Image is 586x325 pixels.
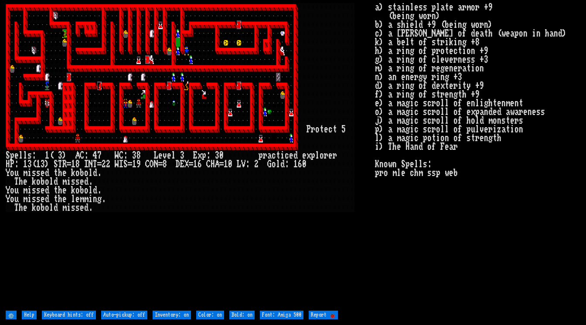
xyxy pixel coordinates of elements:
[10,195,14,203] div: o
[19,151,23,160] div: l
[23,160,27,169] div: 1
[224,160,228,169] div: 1
[102,160,106,169] div: 2
[132,151,136,160] div: 3
[260,311,303,319] input: Font: Amiga 500
[62,177,67,186] div: m
[32,151,36,160] div: :
[315,125,320,134] div: o
[62,169,67,177] div: e
[23,169,27,177] div: m
[324,151,328,160] div: r
[163,160,167,169] div: 8
[193,160,198,169] div: 1
[75,186,80,195] div: o
[54,177,58,186] div: d
[132,160,136,169] div: 1
[106,160,110,169] div: 2
[54,203,58,212] div: d
[219,151,224,160] div: 0
[211,160,215,169] div: H
[49,203,54,212] div: l
[237,160,241,169] div: L
[62,151,67,160] div: )
[89,195,93,203] div: i
[62,203,67,212] div: m
[285,160,289,169] div: :
[54,186,58,195] div: t
[41,203,45,212] div: b
[153,311,191,319] input: Inventory: on
[219,160,224,169] div: =
[32,195,36,203] div: s
[42,311,96,319] input: Keyboard hints: off
[71,203,75,212] div: s
[324,125,328,134] div: e
[36,186,41,195] div: s
[71,177,75,186] div: s
[84,151,89,160] div: :
[84,160,89,169] div: I
[97,169,102,177] div: .
[41,160,45,169] div: 3
[97,195,102,203] div: g
[163,151,167,160] div: v
[328,125,333,134] div: c
[341,125,346,134] div: 5
[45,160,49,169] div: )
[41,195,45,203] div: e
[75,160,80,169] div: 8
[10,186,14,195] div: o
[215,151,219,160] div: 3
[36,195,41,203] div: s
[75,203,80,212] div: s
[97,186,102,195] div: .
[276,160,280,169] div: l
[102,195,106,203] div: .
[32,186,36,195] div: s
[328,151,333,160] div: e
[49,151,54,160] div: (
[198,151,202,160] div: x
[71,160,75,169] div: 1
[259,151,263,160] div: p
[14,186,19,195] div: u
[167,151,171,160] div: e
[154,160,158,169] div: N
[10,151,14,160] div: p
[45,186,49,195] div: d
[196,311,224,319] input: Color: on
[10,160,14,169] div: P
[280,151,285,160] div: i
[36,203,41,212] div: o
[80,151,84,160] div: C
[89,186,93,195] div: l
[307,151,311,160] div: x
[285,151,289,160] div: c
[58,195,62,203] div: h
[333,125,337,134] div: t
[89,169,93,177] div: l
[45,203,49,212] div: o
[119,160,123,169] div: I
[298,160,302,169] div: 6
[80,177,84,186] div: e
[375,3,580,308] stats: a) stainless plate armor +9 (being worn) b) a shield +9 (being worn) c) a [PERSON_NAME] of death ...
[123,160,128,169] div: S
[23,186,27,195] div: m
[84,186,89,195] div: o
[54,169,58,177] div: t
[41,169,45,177] div: e
[36,177,41,186] div: o
[58,151,62,160] div: 3
[101,311,147,319] input: Auto-pickup: off
[280,160,285,169] div: d
[241,160,245,169] div: V
[14,160,19,169] div: :
[84,203,89,212] div: d
[171,151,176,160] div: l
[189,160,193,169] div: =
[27,195,32,203] div: i
[229,311,255,319] input: Bold: on
[311,151,315,160] div: p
